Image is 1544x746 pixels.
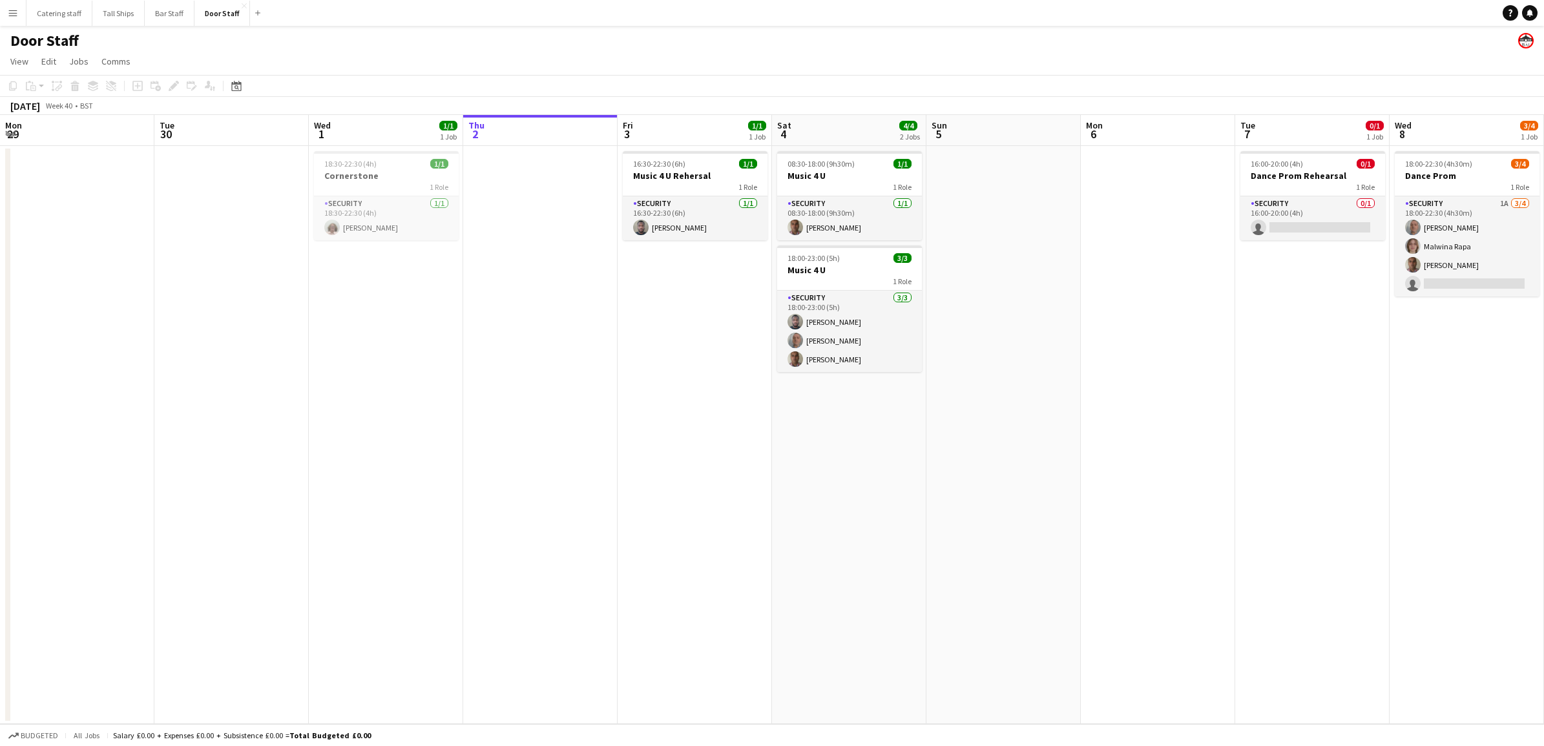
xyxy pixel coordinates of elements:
[71,730,102,740] span: All jobs
[893,159,912,169] span: 1/1
[775,127,791,141] span: 4
[1511,159,1529,169] span: 3/4
[621,127,633,141] span: 3
[893,253,912,263] span: 3/3
[41,56,56,67] span: Edit
[92,1,145,26] button: Tall Ships
[1240,170,1385,181] h3: Dance Prom Rehearsal
[10,31,79,50] h1: Door Staff
[1084,127,1103,141] span: 6
[1251,159,1303,169] span: 16:00-20:00 (4h)
[3,127,22,141] span: 29
[1521,132,1538,141] div: 1 Job
[43,101,75,110] span: Week 40
[314,151,459,240] app-job-card: 18:30-22:30 (4h)1/1Cornerstone1 RoleSecurity1/118:30-22:30 (4h)[PERSON_NAME]
[1240,119,1255,131] span: Tue
[623,196,767,240] app-card-role: Security1/116:30-22:30 (6h)[PERSON_NAME]
[324,159,377,169] span: 18:30-22:30 (4h)
[466,127,485,141] span: 2
[10,56,28,67] span: View
[80,101,93,110] div: BST
[430,182,448,192] span: 1 Role
[113,730,371,740] div: Salary £0.00 + Expenses £0.00 + Subsistence £0.00 =
[440,132,457,141] div: 1 Job
[1086,119,1103,131] span: Mon
[1520,121,1538,130] span: 3/4
[1393,127,1412,141] span: 8
[748,121,766,130] span: 1/1
[1366,121,1384,130] span: 0/1
[788,159,855,169] span: 08:30-18:00 (9h30m)
[96,53,136,70] a: Comms
[1510,182,1529,192] span: 1 Role
[158,127,174,141] span: 30
[314,119,331,131] span: Wed
[788,253,840,263] span: 18:00-23:00 (5h)
[1357,159,1375,169] span: 0/1
[10,99,40,112] div: [DATE]
[777,245,922,372] app-job-card: 18:00-23:00 (5h)3/3Music 4 U1 RoleSecurity3/318:00-23:00 (5h)[PERSON_NAME][PERSON_NAME][PERSON_NAME]
[623,151,767,240] app-job-card: 16:30-22:30 (6h)1/1Music 4 U Rehersal1 RoleSecurity1/116:30-22:30 (6h)[PERSON_NAME]
[1240,151,1385,240] app-job-card: 16:00-20:00 (4h)0/1Dance Prom Rehearsal1 RoleSecurity0/116:00-20:00 (4h)
[900,132,920,141] div: 2 Jobs
[777,151,922,240] app-job-card: 08:30-18:00 (9h30m)1/1Music 4 U1 RoleSecurity1/108:30-18:00 (9h30m)[PERSON_NAME]
[439,121,457,130] span: 1/1
[36,53,61,70] a: Edit
[749,132,766,141] div: 1 Job
[430,159,448,169] span: 1/1
[777,291,922,372] app-card-role: Security3/318:00-23:00 (5h)[PERSON_NAME][PERSON_NAME][PERSON_NAME]
[777,196,922,240] app-card-role: Security1/108:30-18:00 (9h30m)[PERSON_NAME]
[1395,151,1539,296] app-job-card: 18:00-22:30 (4h30m)3/4Dance Prom1 RoleSecurity1A3/418:00-22:30 (4h30m)[PERSON_NAME]Malwina Rapa[P...
[289,730,371,740] span: Total Budgeted £0.00
[777,264,922,276] h3: Music 4 U
[312,127,331,141] span: 1
[777,170,922,181] h3: Music 4 U
[26,1,92,26] button: Catering staff
[893,276,912,286] span: 1 Role
[623,170,767,181] h3: Music 4 U Rehersal
[160,119,174,131] span: Tue
[1395,196,1539,296] app-card-role: Security1A3/418:00-22:30 (4h30m)[PERSON_NAME]Malwina Rapa[PERSON_NAME]
[1366,132,1383,141] div: 1 Job
[468,119,485,131] span: Thu
[777,119,791,131] span: Sat
[314,170,459,181] h3: Cornerstone
[623,119,633,131] span: Fri
[69,56,89,67] span: Jobs
[1395,170,1539,181] h3: Dance Prom
[932,119,947,131] span: Sun
[145,1,194,26] button: Bar Staff
[314,196,459,240] app-card-role: Security1/118:30-22:30 (4h)[PERSON_NAME]
[1395,119,1412,131] span: Wed
[1238,127,1255,141] span: 7
[930,127,947,141] span: 5
[194,1,250,26] button: Door Staff
[1405,159,1472,169] span: 18:00-22:30 (4h30m)
[738,182,757,192] span: 1 Role
[64,53,94,70] a: Jobs
[21,731,58,740] span: Budgeted
[6,729,60,743] button: Budgeted
[1240,196,1385,240] app-card-role: Security0/116:00-20:00 (4h)
[1356,182,1375,192] span: 1 Role
[5,53,34,70] a: View
[5,119,22,131] span: Mon
[101,56,130,67] span: Comms
[893,182,912,192] span: 1 Role
[739,159,757,169] span: 1/1
[633,159,685,169] span: 16:30-22:30 (6h)
[1518,33,1534,48] app-user-avatar: Beach Ballroom
[899,121,917,130] span: 4/4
